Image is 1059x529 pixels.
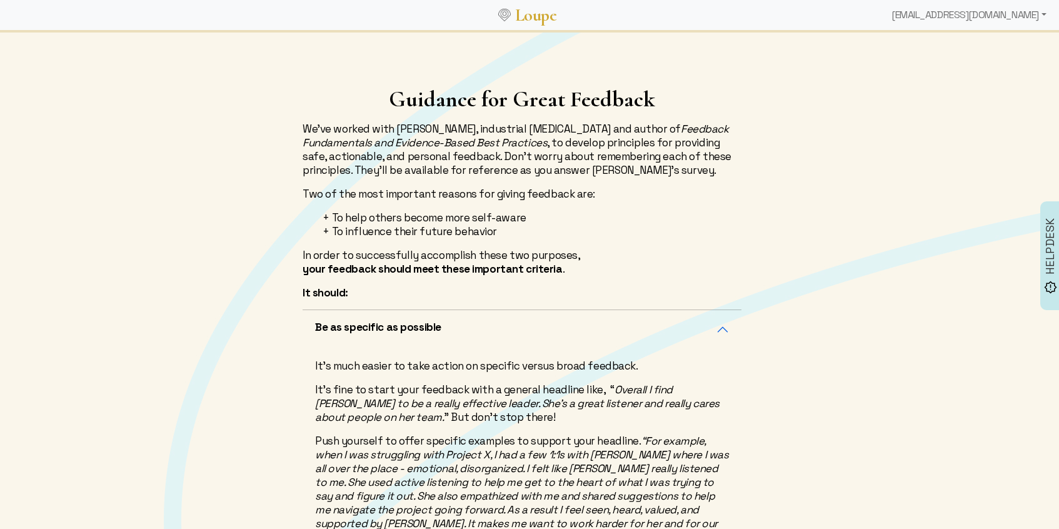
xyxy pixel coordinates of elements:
[886,3,1051,28] div: [EMAIL_ADDRESS][DOMAIN_NAME]
[303,310,741,349] button: Be as specific as possible
[303,122,741,177] p: We've worked with [PERSON_NAME], industrial [MEDICAL_DATA] and author of , to develop principles ...
[303,187,741,201] p: Two of the most important reasons for giving feedback are:
[323,224,741,238] li: To influence their future behavior
[315,320,441,334] h5: Be as specific as possible
[303,86,741,112] h1: Guidance for Great Feedback
[511,4,561,27] a: Loupe
[303,286,348,300] strong: It should:
[323,211,741,224] li: To help others become more self-aware
[303,248,741,276] p: In order to successfully accomplish these two purposes, .
[315,359,729,373] p: It's much easier to take action on specific versus broad feedback.
[315,383,729,424] p: It's fine to start your feedback with a general headline like, “ ” But don't stop there!
[303,122,729,149] em: Feedback Fundamentals and Evidence-Based Best Practices
[303,262,563,276] strong: your feedback should meet these important criteria
[1044,281,1057,294] img: brightness_alert_FILL0_wght500_GRAD0_ops.svg
[315,383,720,424] em: Overall I find [PERSON_NAME] to be a really effective leader. She's a great listener and really c...
[498,9,511,21] img: Loupe Logo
